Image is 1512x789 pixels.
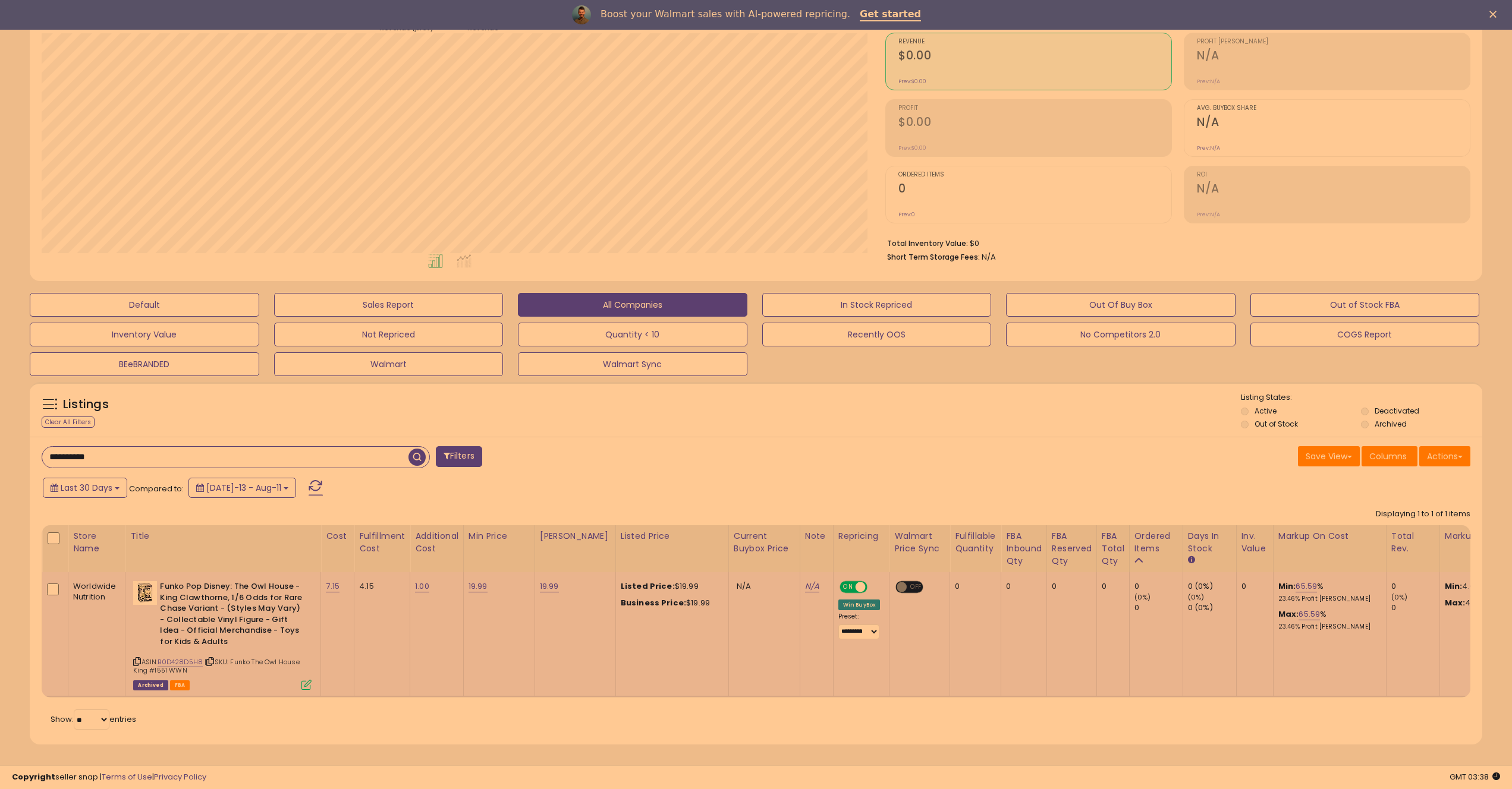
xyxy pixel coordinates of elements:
a: Terms of Use [102,771,152,782]
span: Profit [898,105,1171,112]
div: Ordered Items [1134,530,1178,555]
th: The percentage added to the cost of goods (COGS) that forms the calculator for Min & Max prices. [1273,525,1386,572]
a: Get started [860,8,921,21]
small: Prev: N/A [1197,144,1220,152]
div: 0 (0%) [1188,602,1236,613]
img: Profile image for Adrian [572,5,591,24]
div: 0 [1241,581,1264,592]
span: Listings that have been deleted from Seller Central [133,680,168,690]
button: Out of Stock FBA [1250,293,1480,317]
a: 65.59 [1299,608,1320,620]
div: Fulfillment Cost [359,530,405,555]
button: Default [30,293,259,317]
span: 2025-09-11 03:38 GMT [1450,771,1500,782]
div: % [1278,609,1377,631]
span: Show: entries [51,714,136,725]
div: 0 [1391,602,1439,613]
span: ROI [1197,172,1470,178]
p: 23.46% Profit [PERSON_NAME] [1278,595,1377,603]
p: 23.46% Profit [PERSON_NAME] [1278,623,1377,631]
button: Quantity < 10 [518,323,747,346]
span: | SKU: Funko The Owl House King #1551 WWN [133,657,299,675]
strong: Copyright [12,771,55,782]
div: Min Price [469,530,530,542]
button: Walmart [274,352,504,376]
button: BEeBRANDED [30,352,259,376]
small: Days In Stock. [1188,555,1195,566]
span: Columns [1369,450,1407,462]
a: 19.99 [540,580,559,592]
small: Prev: 0 [898,211,915,218]
div: Fulfillable Quantity [955,530,996,555]
strong: Min: [1445,580,1463,592]
button: Last 30 Days [43,478,127,498]
div: Clear All Filters [42,416,95,428]
a: B0D428D5H8 [158,657,203,667]
div: 0 (0%) [1188,581,1236,592]
a: Privacy Policy [154,771,206,782]
div: FBA Reserved Qty [1052,530,1092,567]
button: All Companies [518,293,747,317]
div: 0 [1102,581,1120,592]
button: Save View [1298,446,1360,466]
div: seller snap | | [12,772,206,783]
b: Listed Price: [621,580,675,592]
h2: 0 [898,182,1171,198]
span: Last 30 Days [61,482,112,494]
small: Prev: $0.00 [898,144,926,152]
button: Columns [1362,446,1417,466]
h2: $0.00 [898,49,1171,65]
label: Out of Stock [1255,419,1298,429]
div: Days In Stock [1188,530,1231,555]
strong: Max: [1445,597,1466,608]
div: Win BuyBox [838,599,881,610]
span: Compared to: [129,483,184,494]
button: [DATE]-13 - Aug-11 [188,478,296,498]
button: Inventory Value [30,323,259,346]
div: Additional Cost [415,530,458,555]
h2: N/A [1197,182,1470,198]
small: (0%) [1134,592,1151,602]
h2: N/A [1197,49,1470,65]
b: Business Price: [621,597,686,608]
button: In Stock Repriced [762,293,992,317]
div: 0 [1134,581,1183,592]
div: Repricing [838,530,885,542]
li: $0 [887,235,1461,250]
b: Max: [1278,608,1299,620]
div: Worldwide Nutrition [73,581,116,602]
span: Profit [PERSON_NAME] [1197,39,1470,45]
label: Active [1255,406,1277,416]
div: 0 [1134,602,1183,613]
button: COGS Report [1250,323,1480,346]
button: Sales Report [274,293,504,317]
small: (0%) [1391,592,1408,602]
span: FBA [170,680,190,690]
div: Markup on Cost [1278,530,1381,542]
a: 7.15 [326,580,340,592]
div: Boost your Walmart sales with AI-powered repricing. [601,8,850,20]
button: No Competitors 2.0 [1006,323,1236,346]
span: Avg. Buybox Share [1197,105,1470,112]
button: Walmart Sync [518,352,747,376]
span: Ordered Items [898,172,1171,178]
small: Prev: $0.00 [898,78,926,85]
h2: N/A [1197,115,1470,131]
div: Listed Price [621,530,724,542]
div: Note [805,530,828,542]
div: Total Rev. [1391,530,1435,555]
span: Revenue [898,39,1171,45]
div: Inv. value [1241,530,1268,555]
div: [PERSON_NAME] [540,530,611,542]
div: Cost [326,530,349,542]
h2: $0.00 [898,115,1171,131]
b: Funko Pop Disney: The Owl House - King Clawthorne, 1/6 Odds for Rare Chase Variant - (Styles May ... [160,581,304,650]
button: Recently OOS [762,323,992,346]
div: 0 [955,581,992,592]
button: Filters [436,446,482,467]
b: Short Term Storage Fees: [887,252,980,262]
div: 0 [1052,581,1087,592]
h5: Listings [63,396,109,413]
div: % [1278,581,1377,603]
a: 1.00 [415,580,429,592]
